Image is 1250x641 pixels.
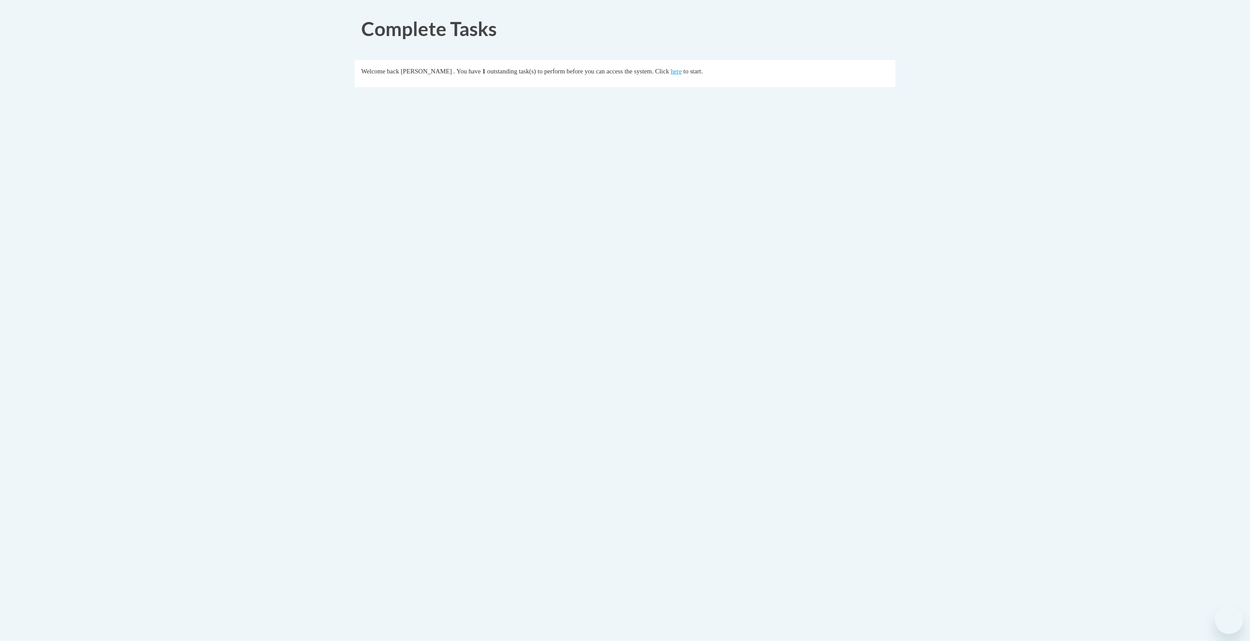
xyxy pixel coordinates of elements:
[361,68,399,75] span: Welcome back
[361,17,497,40] span: Complete Tasks
[683,68,703,75] span: to start.
[487,68,669,75] span: outstanding task(s) to perform before you can access the system. Click
[1215,606,1243,634] iframe: Button to launch messaging window
[401,68,452,75] span: [PERSON_NAME]
[482,68,485,75] span: 1
[671,68,682,75] a: here
[454,68,481,75] span: . You have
